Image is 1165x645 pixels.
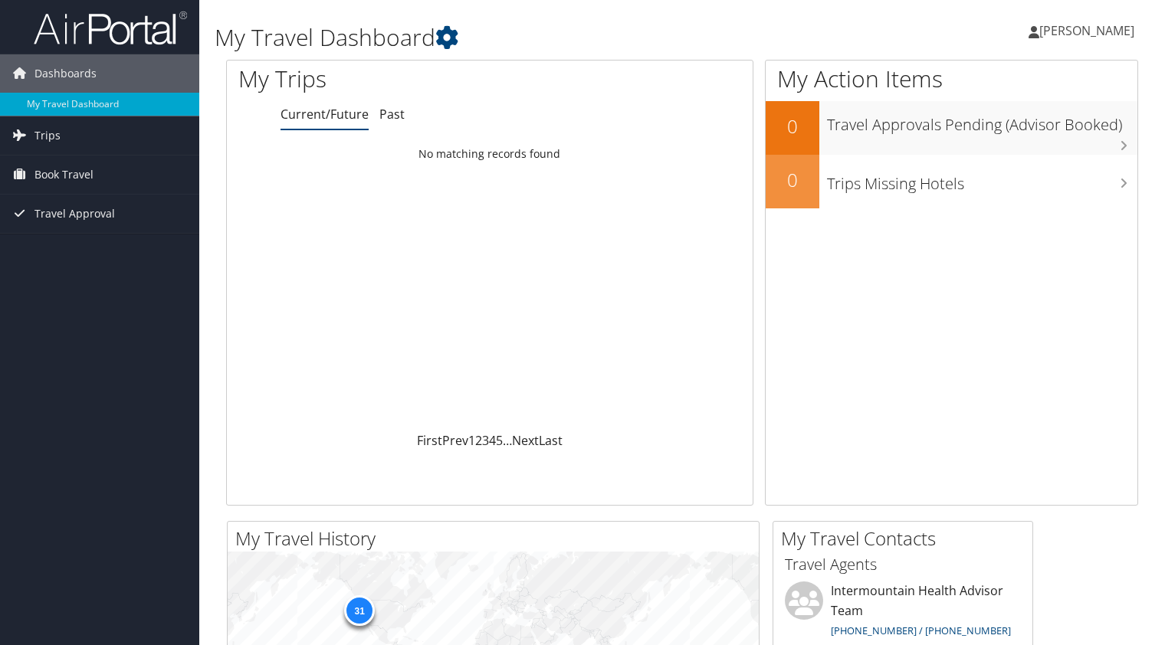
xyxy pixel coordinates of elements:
[34,10,187,46] img: airportal-logo.png
[34,54,97,93] span: Dashboards
[503,432,512,449] span: …
[766,167,819,193] h2: 0
[468,432,475,449] a: 1
[34,156,94,194] span: Book Travel
[766,113,819,139] h2: 0
[489,432,496,449] a: 4
[235,525,759,552] h2: My Travel History
[34,116,61,155] span: Trips
[344,595,375,626] div: 31
[496,432,503,449] a: 5
[512,432,539,449] a: Next
[766,101,1137,155] a: 0Travel Approvals Pending (Advisor Booked)
[238,63,522,95] h1: My Trips
[215,21,838,54] h1: My Travel Dashboard
[1039,22,1134,39] span: [PERSON_NAME]
[475,432,482,449] a: 2
[766,155,1137,208] a: 0Trips Missing Hotels
[831,624,1011,637] a: [PHONE_NUMBER] / [PHONE_NUMBER]
[442,432,468,449] a: Prev
[281,106,369,123] a: Current/Future
[482,432,489,449] a: 3
[417,432,442,449] a: First
[766,63,1137,95] h1: My Action Items
[34,195,115,233] span: Travel Approval
[827,165,1137,195] h3: Trips Missing Hotels
[539,432,563,449] a: Last
[1029,8,1150,54] a: [PERSON_NAME]
[781,525,1032,552] h2: My Travel Contacts
[827,106,1137,136] h3: Travel Approvals Pending (Advisor Booked)
[379,106,405,123] a: Past
[227,140,753,168] td: No matching records found
[785,554,1021,575] h3: Travel Agents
